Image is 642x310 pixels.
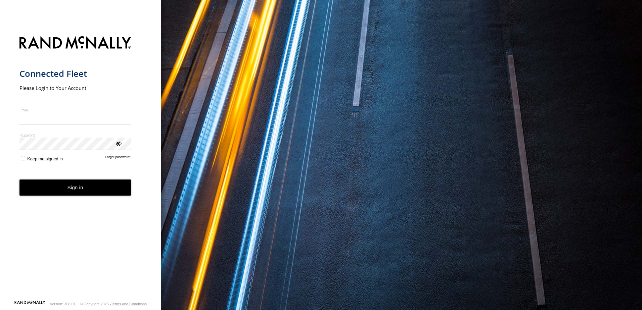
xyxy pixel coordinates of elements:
[14,301,45,307] a: Visit our Website
[19,85,131,91] h2: Please Login to Your Account
[19,107,131,112] label: Email
[27,156,63,161] span: Keep me signed in
[19,133,131,138] label: Password
[105,155,131,161] a: Forgot password?
[19,35,131,52] img: Rand McNally
[115,140,122,147] div: ViewPassword
[111,302,147,306] a: Terms and Conditions
[19,68,131,79] h1: Connected Fleet
[19,32,142,300] form: main
[80,302,147,306] div: © Copyright 2025 -
[50,302,76,306] div: Version: 308.01
[19,179,131,196] button: Sign in
[21,156,25,160] input: Keep me signed in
